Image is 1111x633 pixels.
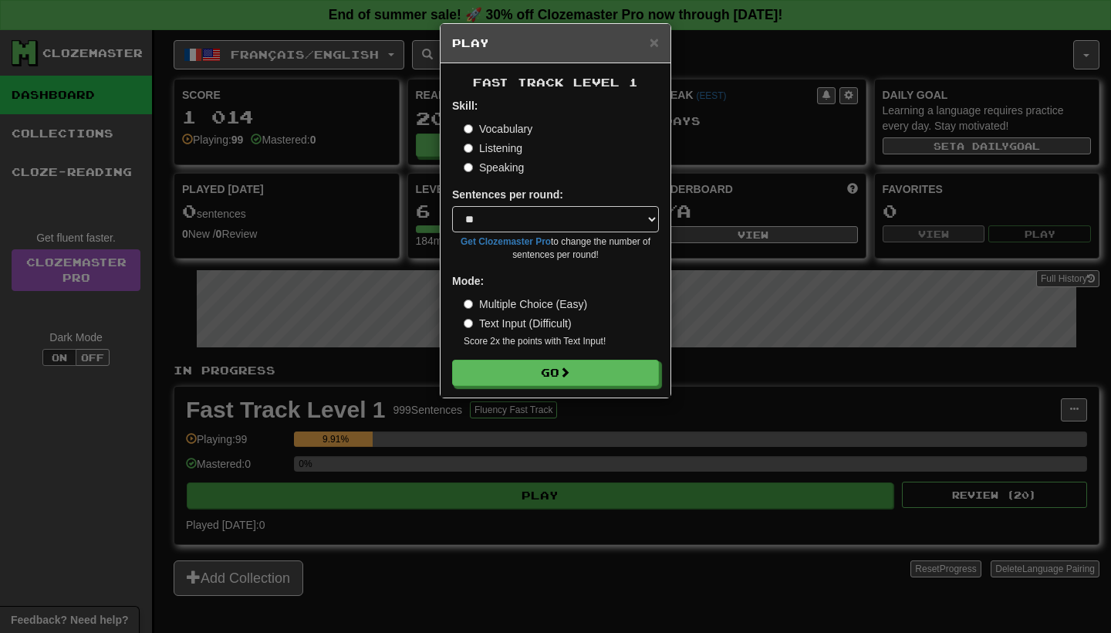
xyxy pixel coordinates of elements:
button: Close [650,34,659,50]
label: Text Input (Difficult) [464,316,572,331]
label: Sentences per round: [452,187,563,202]
label: Vocabulary [464,121,532,137]
label: Listening [464,140,522,156]
input: Multiple Choice (Easy) [464,300,473,309]
input: Speaking [464,163,473,172]
span: × [650,33,659,51]
h5: Play [452,36,659,51]
small: to change the number of sentences per round! [452,235,659,262]
small: Score 2x the points with Text Input ! [464,335,659,348]
button: Go [452,360,659,386]
strong: Mode: [452,275,484,287]
input: Vocabulary [464,124,473,134]
input: Listening [464,144,473,153]
strong: Skill: [452,100,478,112]
a: Get Clozemaster Pro [461,236,551,247]
span: Fast Track Level 1 [473,76,638,89]
input: Text Input (Difficult) [464,319,473,328]
label: Speaking [464,160,524,175]
label: Multiple Choice (Easy) [464,296,587,312]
